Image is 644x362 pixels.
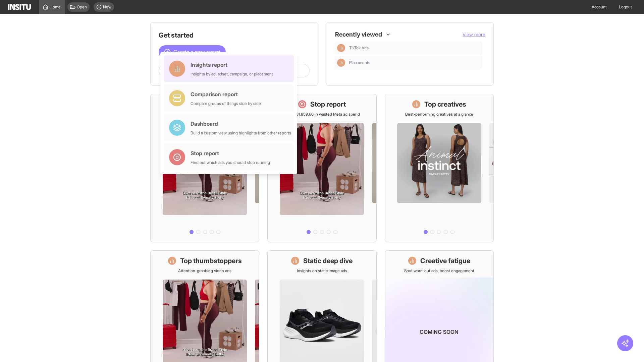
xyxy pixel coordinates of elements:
[349,60,480,65] span: Placements
[77,4,87,10] span: Open
[191,71,273,77] div: Insights by ad, adset, campaign, or placement
[463,31,485,38] button: View more
[191,160,270,165] div: Find out which ads you should stop running
[424,100,466,109] h1: Top creatives
[8,4,31,10] img: Logo
[385,94,494,242] a: Top creativesBest-performing creatives at a glance
[173,48,220,56] span: Create a new report
[463,32,485,37] span: View more
[150,94,259,242] a: What's live nowSee all active ads instantly
[349,45,369,51] span: TikTok Ads
[180,256,242,265] h1: Top thumbstoppers
[337,44,345,52] div: Insights
[267,94,376,242] a: Stop reportSave £31,859.66 in wasted Meta ad spend
[178,268,231,274] p: Attention-grabbing video ads
[159,45,226,59] button: Create a new report
[191,130,291,136] div: Build a custom view using highlights from other reports
[191,120,291,128] div: Dashboard
[159,31,310,40] h1: Get started
[284,112,360,117] p: Save £31,859.66 in wasted Meta ad spend
[191,61,273,69] div: Insights report
[303,256,353,265] h1: Static deep dive
[191,101,261,106] div: Compare groups of things side by side
[337,59,345,67] div: Insights
[349,60,370,65] span: Placements
[297,268,347,274] p: Insights on static image ads
[191,149,270,157] div: Stop report
[349,45,480,51] span: TikTok Ads
[310,100,346,109] h1: Stop report
[50,4,61,10] span: Home
[103,4,111,10] span: New
[405,112,473,117] p: Best-performing creatives at a glance
[191,90,261,98] div: Comparison report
